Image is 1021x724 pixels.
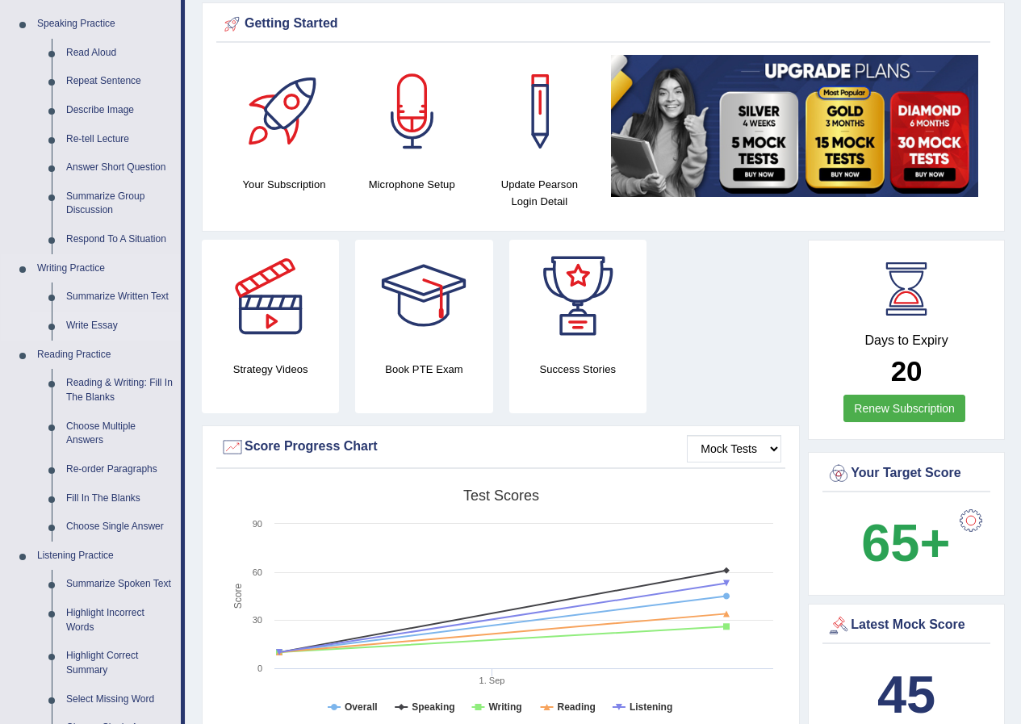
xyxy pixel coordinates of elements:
h4: Book PTE Exam [355,361,492,378]
tspan: Reading [558,701,596,713]
text: 90 [253,519,262,529]
a: Summarize Group Discussion [59,182,181,225]
tspan: Writing [488,701,521,713]
a: Describe Image [59,96,181,125]
tspan: Speaking [412,701,454,713]
a: Writing Practice [30,254,181,283]
a: Renew Subscription [843,395,965,422]
a: Summarize Spoken Text [59,570,181,599]
a: Re-order Paragraphs [59,455,181,484]
div: Your Target Score [826,462,986,486]
h4: Your Subscription [228,176,340,193]
tspan: Overall [345,701,378,713]
tspan: Score [232,584,244,609]
div: Latest Mock Score [826,613,986,638]
a: Choose Multiple Answers [59,412,181,455]
div: Getting Started [220,12,986,36]
a: Highlight Incorrect Words [59,599,181,642]
a: Read Aloud [59,39,181,68]
a: Select Missing Word [59,685,181,714]
a: Write Essay [59,312,181,341]
text: 0 [257,663,262,673]
h4: Days to Expiry [826,333,986,348]
text: 30 [253,615,262,625]
b: 20 [891,355,923,387]
tspan: Test scores [463,488,539,504]
h4: Success Stories [509,361,646,378]
div: Score Progress Chart [220,435,781,459]
img: small5.jpg [611,55,978,197]
a: Speaking Practice [30,10,181,39]
a: Repeat Sentence [59,67,181,96]
a: Listening Practice [30,542,181,571]
tspan: 1. Sep [479,676,505,685]
a: Highlight Correct Summary [59,642,181,684]
a: Re-tell Lecture [59,125,181,154]
text: 60 [253,567,262,577]
b: 65+ [861,513,950,572]
h4: Microphone Setup [356,176,467,193]
a: Fill In The Blanks [59,484,181,513]
b: 45 [877,665,935,724]
a: Answer Short Question [59,153,181,182]
a: Reading & Writing: Fill In The Blanks [59,369,181,412]
a: Choose Single Answer [59,513,181,542]
a: Respond To A Situation [59,225,181,254]
tspan: Listening [630,701,672,713]
a: Summarize Written Text [59,282,181,312]
a: Reading Practice [30,341,181,370]
h4: Strategy Videos [202,361,339,378]
h4: Update Pearson Login Detail [483,176,595,210]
